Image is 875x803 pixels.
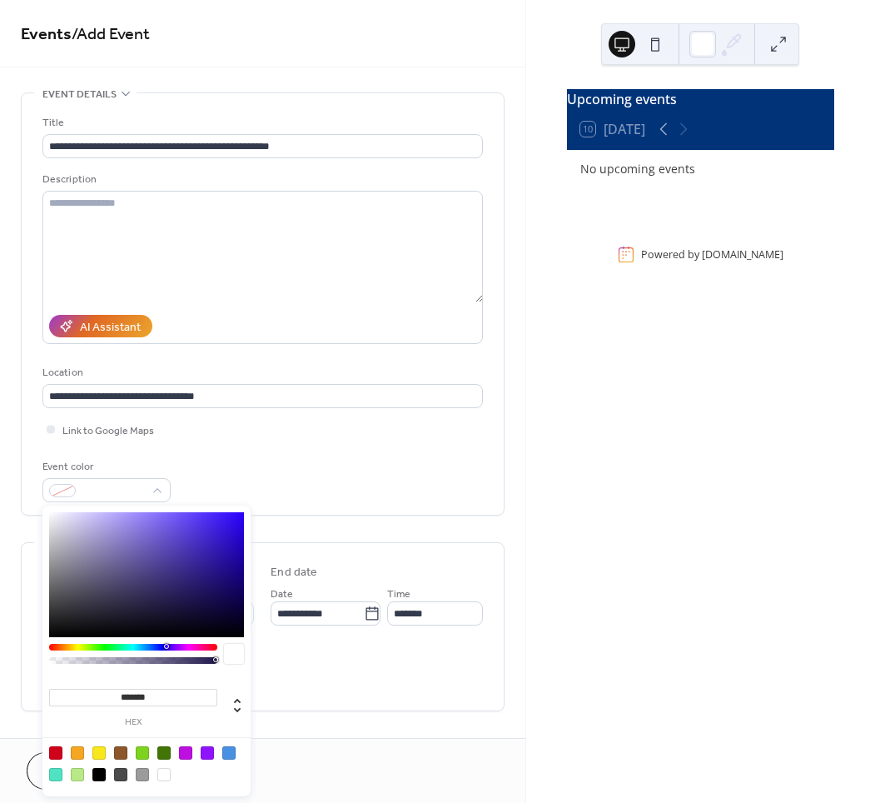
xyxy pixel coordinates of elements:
a: Events [21,18,72,51]
div: #50E3C2 [49,768,62,781]
span: / Add Event [72,18,150,51]
div: Title [42,114,480,132]
div: Event color [42,458,167,476]
div: Location [42,364,480,382]
div: Upcoming events [567,89,834,109]
span: Link to Google Maps [62,422,154,440]
div: Powered by [641,247,783,262]
div: No upcoming events [580,160,821,177]
div: Description [42,171,480,188]
div: #D0021B [49,746,62,760]
a: [DOMAIN_NAME] [702,247,783,262]
div: #7ED321 [136,746,149,760]
div: #000000 [92,768,106,781]
div: End date [271,564,317,581]
div: #8B572A [114,746,127,760]
div: #B8E986 [71,768,84,781]
div: #F8E71C [92,746,106,760]
span: Event details [42,86,117,103]
div: #417505 [157,746,171,760]
div: #F5A623 [71,746,84,760]
button: AI Assistant [49,315,152,337]
div: #9B9B9B [136,768,149,781]
span: Date [271,586,293,603]
div: #4A4A4A [114,768,127,781]
label: hex [49,718,217,727]
div: #FFFFFF [157,768,171,781]
div: #4A90E2 [222,746,236,760]
div: AI Assistant [80,319,141,337]
span: Time [387,586,410,603]
div: #9013FE [201,746,214,760]
div: #BD10E0 [179,746,192,760]
button: Cancel [27,752,129,790]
